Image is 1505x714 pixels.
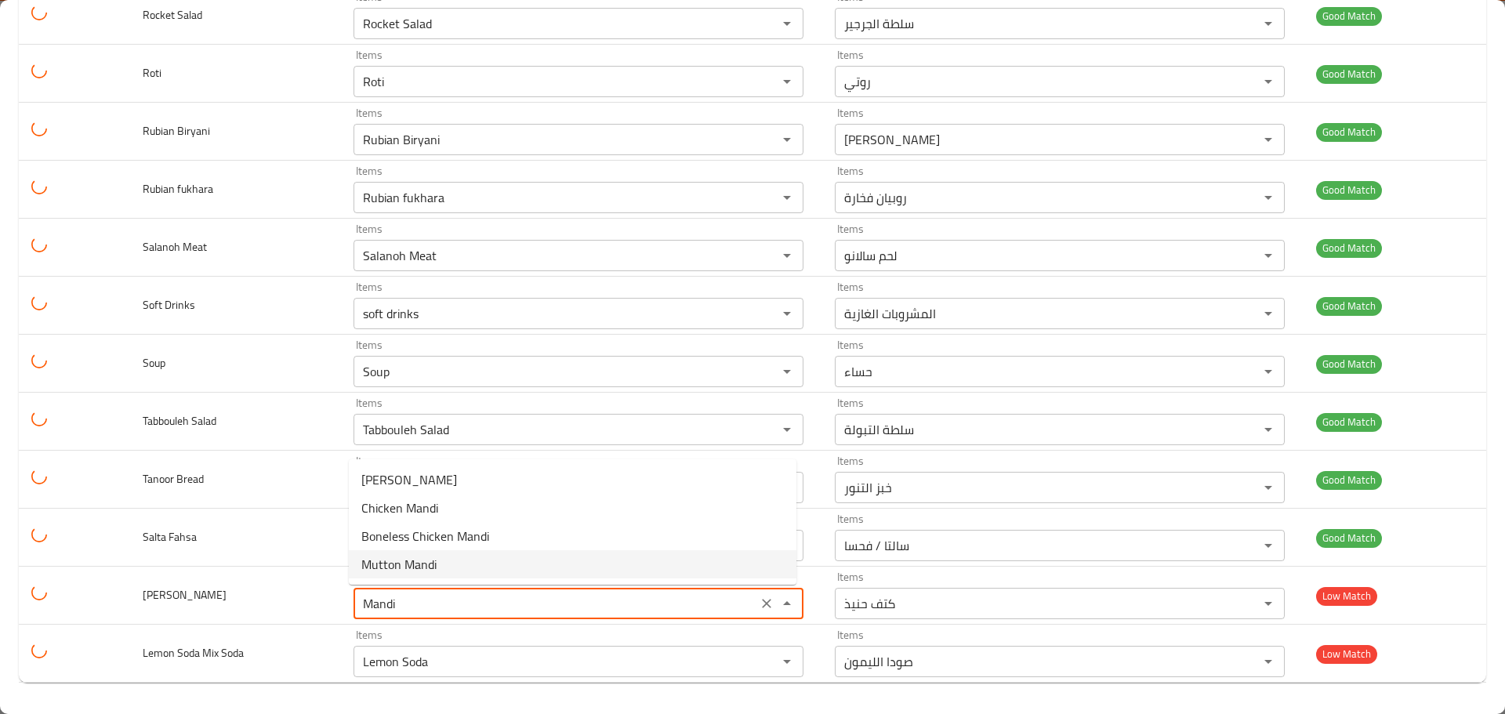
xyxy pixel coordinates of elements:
[143,353,165,373] span: Soup
[776,419,798,440] button: Open
[1316,7,1382,25] span: Good Match
[1316,181,1382,199] span: Good Match
[143,527,197,547] span: Salta Fahsa
[143,411,216,431] span: Tabbouleh Salad
[1257,477,1279,498] button: Open
[1257,361,1279,382] button: Open
[143,5,202,25] span: Rocket Salad
[1316,645,1377,663] span: Low Match
[1257,593,1279,614] button: Open
[1257,419,1279,440] button: Open
[361,498,438,517] span: Chicken Mandi
[776,129,798,150] button: Open
[1257,651,1279,672] button: Open
[1257,129,1279,150] button: Open
[143,237,207,257] span: Salanoh Meat
[1316,65,1382,83] span: Good Match
[1316,587,1377,605] span: Low Match
[1257,13,1279,34] button: Open
[361,470,457,489] span: [PERSON_NAME]
[143,63,161,83] span: Roti
[143,643,244,663] span: Lemon Soda Mix Soda
[776,245,798,266] button: Open
[776,651,798,672] button: Open
[1316,239,1382,257] span: Good Match
[1257,245,1279,266] button: Open
[756,593,778,614] button: Clear
[1316,413,1382,431] span: Good Match
[143,295,195,315] span: Soft Drinks
[1257,535,1279,556] button: Open
[1257,71,1279,92] button: Open
[143,585,227,605] span: [PERSON_NAME]
[143,179,213,199] span: Rubian fukhara
[143,469,204,489] span: Tanoor Bread
[776,187,798,208] button: Open
[1316,123,1382,141] span: Good Match
[1316,355,1382,373] span: Good Match
[776,593,798,614] button: Close
[776,13,798,34] button: Open
[1316,471,1382,489] span: Good Match
[776,71,798,92] button: Open
[1316,297,1382,315] span: Good Match
[143,121,210,141] span: Rubian Biryani
[1257,303,1279,324] button: Open
[1257,187,1279,208] button: Open
[776,361,798,382] button: Open
[361,555,437,574] span: Mutton Mandi
[1316,529,1382,547] span: Good Match
[776,303,798,324] button: Open
[361,527,489,545] span: Boneless Chicken Mandi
